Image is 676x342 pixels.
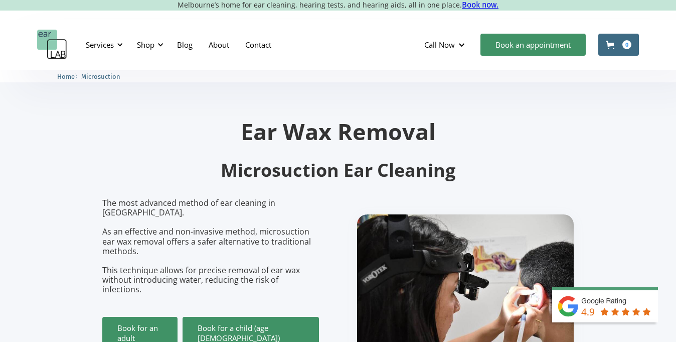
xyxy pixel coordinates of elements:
[102,120,574,143] h1: Ear Wax Removal
[480,34,586,56] a: Book an appointment
[169,30,201,59] a: Blog
[201,30,237,59] a: About
[57,71,75,81] a: Home
[131,30,166,60] div: Shop
[37,30,67,60] a: home
[57,73,75,80] span: Home
[102,198,319,295] p: The most advanced method of ear cleaning in [GEOGRAPHIC_DATA]. As an effective and non-invasive m...
[137,40,154,50] div: Shop
[416,30,475,60] div: Call Now
[86,40,114,50] div: Services
[57,71,81,82] li: 〉
[237,30,279,59] a: Contact
[81,73,120,80] span: Microsuction
[424,40,455,50] div: Call Now
[102,159,574,182] h2: Microsuction Ear Cleaning
[622,40,631,49] div: 0
[81,71,120,81] a: Microsuction
[80,30,126,60] div: Services
[598,34,639,56] a: Open cart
